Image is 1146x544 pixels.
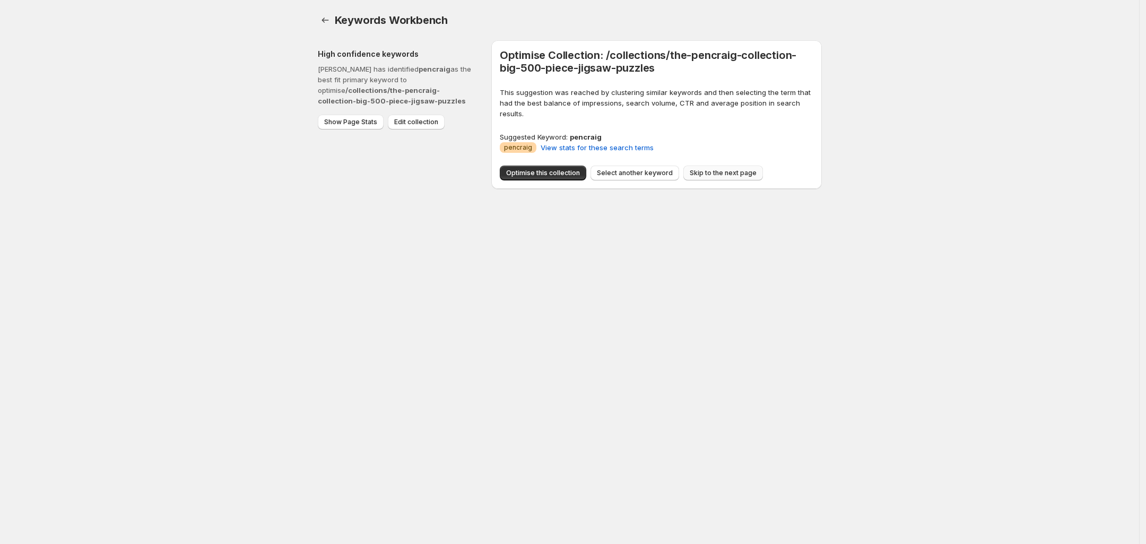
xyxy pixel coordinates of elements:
button: Optimise this collection [500,166,586,180]
p: [PERSON_NAME] has identified as the best fit primary keyword to optimise [318,64,474,106]
p: Suggested Keyword: [500,132,813,142]
button: Show Page Stats [318,115,384,129]
span: Optimise this collection [506,169,580,177]
p: This suggestion was reached by clustering similar keywords and then selecting the term that had t... [500,87,813,119]
span: Keywords Workbench [335,14,448,27]
span: Edit collection [394,118,438,126]
strong: /collections/the-pencraig-collection-big-500-piece-jigsaw-puzzles [318,86,466,105]
strong: pencraig [570,133,602,141]
button: View stats for these search terms [534,139,660,156]
a: Home [318,13,333,28]
button: Select another keyword [591,166,679,180]
span: View stats for these search terms [541,142,654,153]
h1: Optimise Collection: /collections/the-pencraig-collection-big-500-piece-jigsaw-puzzles [500,49,813,74]
span: Skip to the next page [690,169,757,177]
span: Select another keyword [597,169,673,177]
span: Show Page Stats [324,118,377,126]
button: Edit collection [388,115,445,129]
h2: High confidence keywords [318,49,474,59]
span: pencraig [504,143,532,152]
button: Skip to the next page [683,166,763,180]
strong: pencraig [419,65,450,73]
